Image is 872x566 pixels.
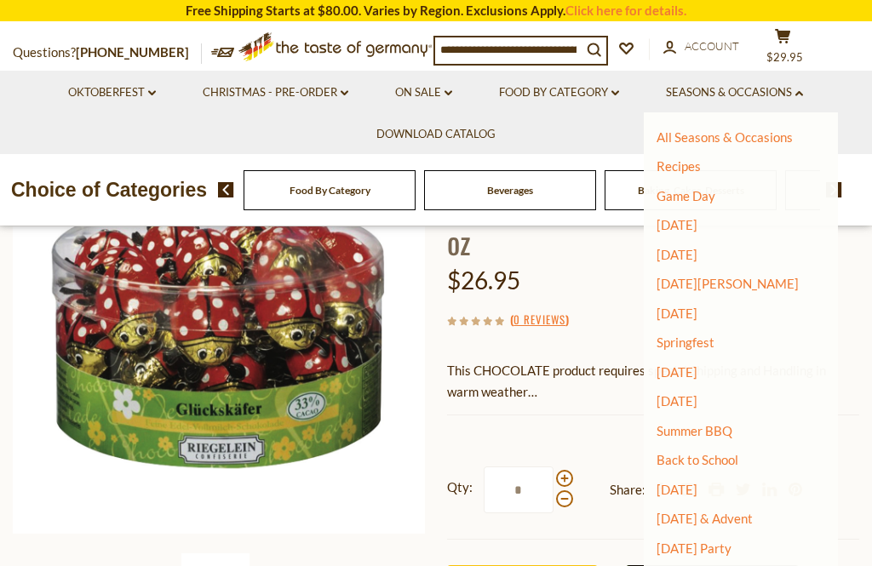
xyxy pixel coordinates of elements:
[203,83,348,102] a: Christmas - PRE-ORDER
[638,184,744,197] a: Baking, Cakes, Desserts
[290,184,370,197] a: Food By Category
[447,266,520,294] span: $26.95
[766,50,803,64] span: $29.95
[657,423,732,438] a: Summer BBQ
[510,311,569,328] span: ( )
[218,182,234,197] img: previous arrow
[657,511,753,526] a: [DATE] & Advent
[499,83,619,102] a: Food By Category
[657,276,799,291] a: [DATE][PERSON_NAME]
[657,158,701,174] a: Recipes
[685,39,739,53] span: Account
[657,217,697,232] a: [DATE]
[13,121,426,534] img: Riegelein Milk Chocolate Good Luck Beetles in Drum
[13,42,202,64] p: Questions?
[663,37,739,56] a: Account
[376,125,496,144] a: Download Catalog
[76,44,189,60] a: [PHONE_NUMBER]
[447,360,859,403] p: This CHOCOLATE product requires special Shipping and Handling in warm weather
[657,482,697,497] a: [DATE]
[657,129,793,145] a: All Seasons & Occasions
[657,452,738,467] a: Back to School
[657,364,697,380] a: [DATE]
[657,247,697,262] a: [DATE]
[657,334,714,350] a: Springfest
[657,393,697,409] a: [DATE]
[447,477,473,498] strong: Qty:
[610,479,645,500] span: Share:
[666,83,803,102] a: Seasons & Occasions
[513,311,565,329] a: 0 Reviews
[68,83,156,102] a: Oktoberfest
[657,188,715,203] a: Game Day
[757,28,808,71] button: $29.95
[484,466,554,513] input: Qty:
[395,83,452,102] a: On Sale
[657,306,697,321] a: [DATE]
[565,3,686,18] a: Click here for details.
[487,184,533,197] a: Beverages
[657,540,731,556] a: [DATE] Party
